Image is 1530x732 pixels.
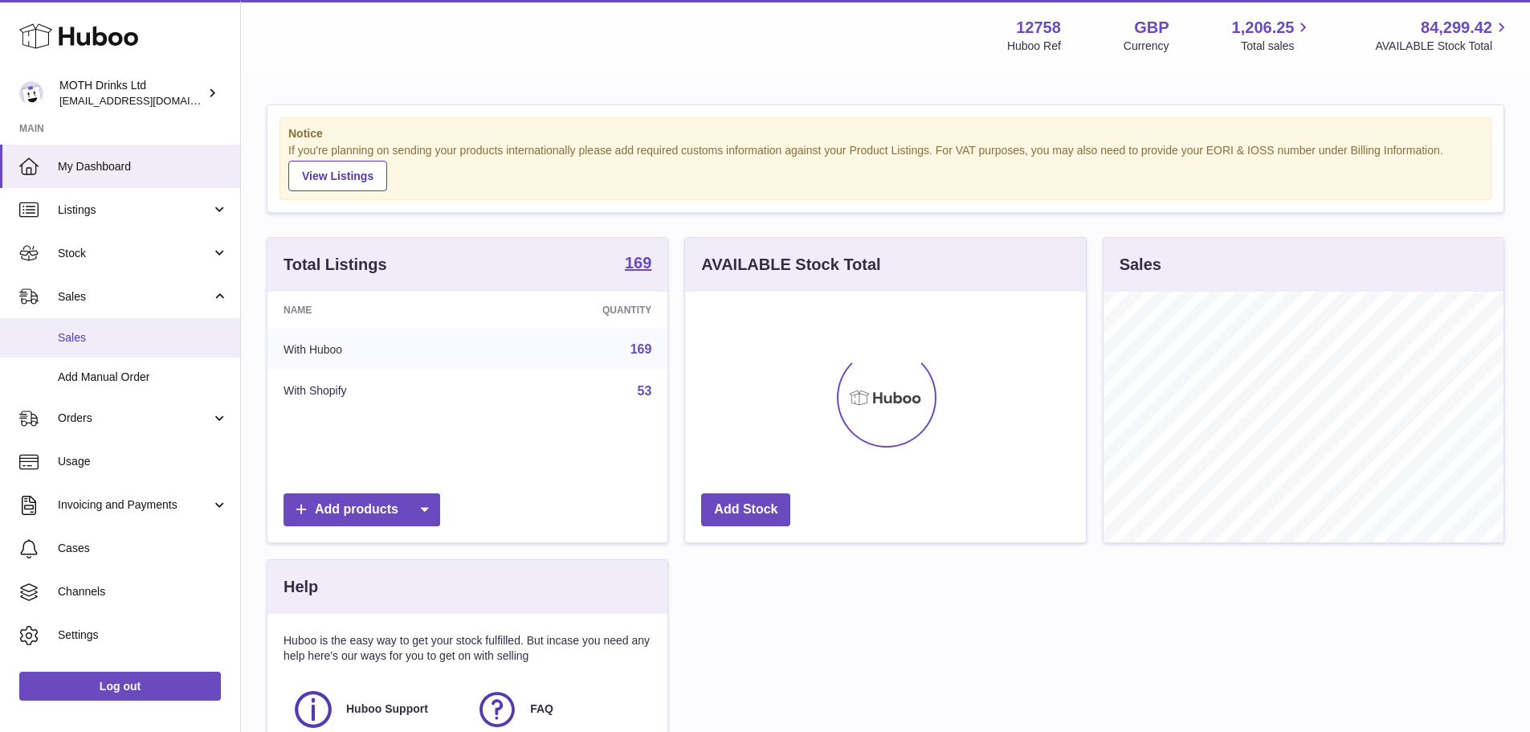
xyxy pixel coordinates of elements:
span: 84,299.42 [1421,17,1492,39]
th: Name [267,292,483,329]
strong: Notice [288,126,1483,141]
span: Cases [58,541,228,556]
div: MOTH Drinks Ltd [59,78,204,108]
div: If you're planning on sending your products internationally please add required customs informati... [288,143,1483,191]
span: Huboo Support [346,701,428,717]
a: 84,299.42 AVAILABLE Stock Total [1375,17,1511,54]
a: 1,206.25 Total sales [1232,17,1313,54]
span: FAQ [530,701,553,717]
a: Huboo Support [292,688,459,731]
strong: 169 [625,255,651,271]
span: Add Manual Order [58,370,228,385]
th: Quantity [483,292,668,329]
h3: Total Listings [284,254,387,276]
a: 53 [638,384,652,398]
strong: GBP [1134,17,1169,39]
a: 169 [625,255,651,274]
span: [EMAIL_ADDRESS][DOMAIN_NAME] [59,94,236,107]
a: FAQ [475,688,643,731]
span: Listings [58,202,211,218]
span: Channels [58,584,228,599]
a: 169 [630,342,652,356]
span: 1,206.25 [1232,17,1295,39]
a: Log out [19,672,221,701]
span: My Dashboard [58,159,228,174]
span: Sales [58,330,228,346]
td: With Shopify [267,370,483,412]
td: With Huboo [267,329,483,370]
span: Total sales [1241,39,1312,54]
a: View Listings [288,161,387,191]
img: internalAdmin-12758@internal.huboo.com [19,81,43,105]
strong: 12758 [1016,17,1061,39]
p: Huboo is the easy way to get your stock fulfilled. But incase you need any help here's our ways f... [284,633,651,664]
span: Sales [58,289,211,305]
h3: Help [284,576,318,598]
h3: Sales [1120,254,1161,276]
h3: AVAILABLE Stock Total [701,254,880,276]
div: Currency [1124,39,1169,54]
div: Huboo Ref [1007,39,1061,54]
a: Add Stock [701,493,790,526]
span: AVAILABLE Stock Total [1375,39,1511,54]
span: Usage [58,454,228,469]
span: Orders [58,411,211,426]
a: Add products [284,493,440,526]
span: Invoicing and Payments [58,497,211,513]
span: Stock [58,246,211,261]
span: Settings [58,628,228,643]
